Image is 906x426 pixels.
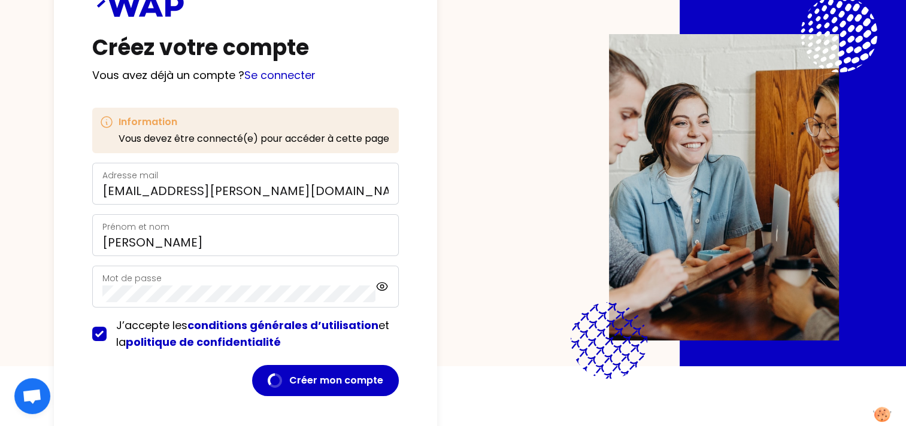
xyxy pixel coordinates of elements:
[92,36,399,60] h1: Créez votre compte
[102,221,169,233] label: Prénom et nom
[126,334,281,349] a: politique de confidentialité
[252,365,399,396] button: Créer mon compte
[609,34,839,340] img: Description
[244,68,316,83] a: Se connecter
[14,378,50,414] div: Ouvrir le chat
[119,115,389,129] h3: Information
[187,318,378,333] a: conditions générales d’utilisation
[92,67,399,84] p: Vous avez déjà un compte ?
[119,132,389,146] p: Vous devez être connecté(e) pour accéder à cette page
[102,272,162,284] label: Mot de passe
[102,169,158,181] label: Adresse mail
[116,318,389,349] span: J’accepte les et la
